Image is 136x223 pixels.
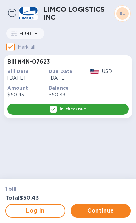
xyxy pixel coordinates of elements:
b: Due Date [49,69,72,74]
p: 1 bill [5,185,64,192]
h3: Total $50.43 [5,195,64,201]
p: $50.43 [7,91,46,98]
p: USD [102,68,112,75]
button: Continue [71,204,131,218]
p: $50.43 [49,91,87,98]
h1: LIMCO LOGISTICS INC [43,6,114,22]
p: [DATE] [49,75,87,82]
b: SL [120,11,126,16]
h3: Bill № IN-07623 [7,59,50,65]
p: Mark all [18,44,35,51]
b: Amount [7,85,28,91]
img: USD [90,69,99,74]
span: Log in [12,207,59,215]
span: Continue [76,207,125,215]
button: Log in [5,204,65,218]
p: [DATE] [7,75,46,82]
p: Filter [17,30,32,36]
b: Bill Date [7,69,29,74]
b: Balance [49,85,69,91]
p: In checkout [60,106,86,112]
